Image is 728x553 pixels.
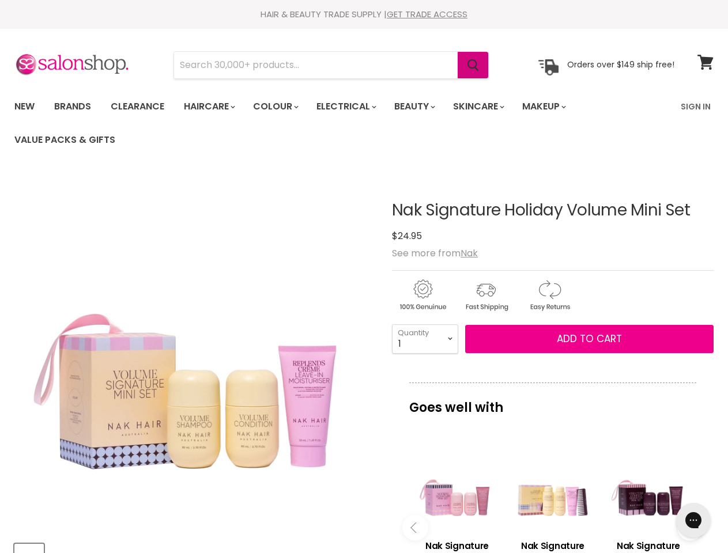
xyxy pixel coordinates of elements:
[392,247,478,260] span: See more from
[392,202,714,219] h1: Nak Signature Holiday Volume Mini Set
[392,278,453,313] img: genuine.gif
[392,324,458,353] select: Quantity
[461,247,478,260] a: Nak
[244,94,305,119] a: Colour
[567,59,674,70] p: Orders over $149 ship free!
[670,499,716,541] iframe: Gorgias live chat messenger
[175,94,242,119] a: Haircare
[46,94,100,119] a: Brands
[14,173,375,533] div: Nak Signature Holiday Volume Mini Set image. Click or Scroll to Zoom.
[674,94,718,119] a: Sign In
[6,94,43,119] a: New
[458,52,488,78] button: Search
[174,52,458,78] input: Search
[519,278,580,313] img: returns.gif
[444,94,511,119] a: Skincare
[386,94,442,119] a: Beauty
[6,90,674,157] ul: Main menu
[455,278,516,313] img: shipping.gif
[387,8,467,20] a: GET TRADE ACCESS
[557,332,622,346] span: Add to cart
[6,128,124,152] a: Value Packs & Gifts
[514,94,573,119] a: Makeup
[409,382,696,421] p: Goes well with
[308,94,383,119] a: Electrical
[392,229,422,243] span: $24.95
[173,51,489,79] form: Product
[102,94,173,119] a: Clearance
[465,325,714,354] button: Add to cart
